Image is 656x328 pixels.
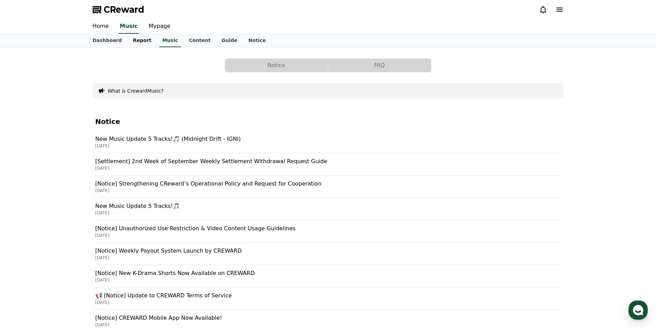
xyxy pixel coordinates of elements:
[46,137,95,142] span: Powered by
[25,86,112,93] div: Please leave your questions.
[95,157,561,166] p: [Settlement] 2nd Week of September Weekly Settlement Withdrawal Request Guide
[243,34,271,47] a: Notice
[102,229,119,234] span: Settings
[25,73,126,79] div: CReward
[2,218,45,235] a: Home
[95,202,561,210] p: New Music Update 5 Tracks!🎵
[95,269,561,277] p: [Notice] New K-Drama Shorts Now Available on CREWARD
[68,137,95,142] b: Channel Talk
[87,19,114,34] a: Home
[159,34,180,47] a: Music
[89,218,132,235] a: Settings
[45,218,89,235] a: Messages
[95,287,561,310] a: 📢 [Notice] Update to CREWARD Terms of Service [DATE]
[95,255,561,261] p: [DATE]
[328,59,431,72] a: FAQ
[225,59,328,72] button: Notice
[8,70,126,97] a: CRewardHello, we are CReward.Please leave your questions.
[95,153,561,176] a: [Settlement] 2nd Week of September Weekly Settlement Withdrawal Request Guide [DATE]
[95,322,561,328] p: [DATE]
[95,198,561,220] a: New Music Update 5 Tracks!🎵 [DATE]
[95,131,561,153] a: New Music Update 5 Tracks!🎵 (Midnight Drift - IGNI) [DATE]
[95,180,561,188] p: [Notice] Strengthening CReward’s Operational Policy and Request for Cooperation
[95,210,561,216] p: [DATE]
[46,106,81,113] span: Start a chat
[72,54,126,63] button: See business hours
[108,87,164,94] button: What is CrewardMusic?
[95,300,561,305] p: [DATE]
[93,4,144,15] a: CReward
[127,34,157,47] a: Report
[18,229,30,234] span: Home
[95,247,561,255] p: [Notice] Weekly Payout System Launch by CREWARD
[8,52,49,63] h1: CReward
[95,118,561,125] h4: Notice
[184,34,216,47] a: Content
[95,243,561,265] a: [Notice] Weekly Payout System Launch by CREWARD [DATE]
[52,120,91,126] span: Back on 7:30 PM
[95,166,561,171] p: [DATE]
[39,137,95,142] a: Powered byChannel Talk
[25,79,112,86] div: Hello, we are CReward.
[143,19,176,34] a: Mypage
[95,265,561,287] a: [Notice] New K-Drama Shorts Now Available on CREWARD [DATE]
[216,34,243,47] a: Guide
[75,55,118,62] span: See business hours
[328,59,431,72] button: FAQ
[95,188,561,193] p: [DATE]
[95,314,561,322] p: [Notice] CREWARD Mobile App Now Available!
[10,101,125,118] a: Start a chat
[95,233,561,238] p: [DATE]
[95,292,561,300] p: 📢 [Notice] Update to CREWARD Terms of Service
[95,135,561,143] p: New Music Update 5 Tracks!🎵 (Midnight Drift - IGNI)
[104,4,144,15] span: CReward
[95,176,561,198] a: [Notice] Strengthening CReward’s Operational Policy and Request for Cooperation [DATE]
[95,224,561,233] p: [Notice] Unauthorized Use Restriction & Video Content Usage Guidelines
[95,143,561,149] p: [DATE]
[95,220,561,243] a: [Notice] Unauthorized Use Restriction & Video Content Usage Guidelines [DATE]
[57,229,77,234] span: Messages
[87,34,127,47] a: Dashboard
[118,19,139,34] a: Music
[95,277,561,283] p: [DATE]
